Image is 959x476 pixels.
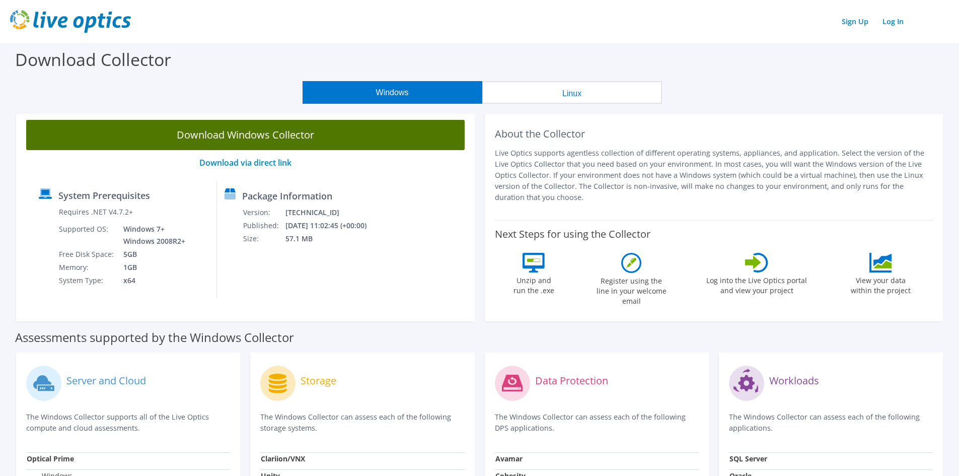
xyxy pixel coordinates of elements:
strong: SQL Server [729,454,767,463]
td: Version: [243,206,285,219]
strong: Clariion/VNX [261,454,305,463]
p: The Windows Collector can assess each of the following storage systems. [260,412,464,434]
p: The Windows Collector can assess each of the following applications. [729,412,933,434]
td: [TECHNICAL_ID] [285,206,380,219]
strong: Avamar [495,454,523,463]
label: System Prerequisites [58,190,150,200]
strong: Optical Prime [27,454,74,463]
p: Live Optics supports agentless collection of different operating systems, appliances, and applica... [495,148,933,203]
label: Storage [301,376,336,386]
a: Download via direct link [199,157,291,168]
label: Download Collector [15,48,171,71]
label: Log into the Live Optics portal and view your project [706,273,807,296]
a: Log In [877,14,909,29]
button: Windows [303,81,482,104]
label: Server and Cloud [66,376,146,386]
a: Sign Up [837,14,873,29]
td: 1GB [116,261,187,274]
label: Unzip and run the .exe [510,273,557,296]
td: 5GB [116,248,187,261]
label: Data Protection [535,376,608,386]
td: System Type: [58,274,116,287]
label: Requires .NET V4.7.2+ [59,207,133,217]
td: Free Disk Space: [58,248,116,261]
p: The Windows Collector can assess each of the following DPS applications. [495,412,699,434]
td: 57.1 MB [285,232,380,245]
p: The Windows Collector supports all of the Live Optics compute and cloud assessments. [26,412,230,434]
label: View your data within the project [844,273,917,296]
td: Size: [243,232,285,245]
button: Linux [482,81,662,104]
td: Supported OS: [58,223,116,248]
h2: About the Collector [495,128,933,140]
img: live_optics_svg.svg [10,10,131,33]
label: Assessments supported by the Windows Collector [15,332,294,343]
label: Workloads [769,376,819,386]
td: Published: [243,219,285,232]
a: Download Windows Collector [26,120,465,150]
label: Next Steps for using the Collector [495,228,650,240]
td: Windows 7+ Windows 2008R2+ [116,223,187,248]
label: Register using the line in your welcome email [594,273,669,306]
td: Memory: [58,261,116,274]
td: x64 [116,274,187,287]
label: Package Information [242,191,332,201]
td: [DATE] 11:02:45 (+00:00) [285,219,380,232]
